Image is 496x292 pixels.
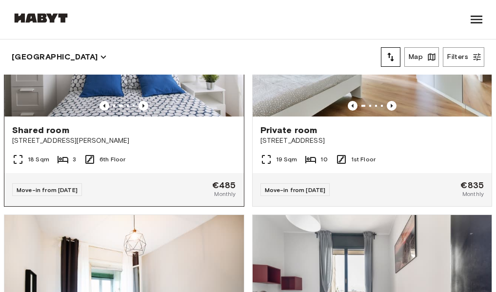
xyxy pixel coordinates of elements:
button: Previous image [387,101,397,111]
button: [GEOGRAPHIC_DATA] [12,50,107,64]
img: Habyt [12,13,70,23]
span: 10 [320,155,327,164]
span: €835 [460,181,484,190]
span: €485 [212,181,236,190]
span: 1st Floor [351,155,376,164]
span: [STREET_ADDRESS] [260,136,484,146]
span: Private room [260,124,317,136]
button: Map [404,47,439,67]
button: Previous image [348,101,357,111]
span: 18 Sqm [28,155,49,164]
span: Shared room [12,124,69,136]
span: Monthly [214,190,236,198]
button: tune [381,47,400,67]
span: Monthly [462,190,484,198]
button: Previous image [99,101,109,111]
button: Previous image [139,101,148,111]
span: 3 [73,155,76,164]
button: Filters [443,47,484,67]
span: [STREET_ADDRESS][PERSON_NAME] [12,136,236,146]
span: Move-in from [DATE] [17,186,78,194]
span: 6th Floor [99,155,125,164]
span: 19 Sqm [276,155,298,164]
span: Move-in from [DATE] [265,186,326,194]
